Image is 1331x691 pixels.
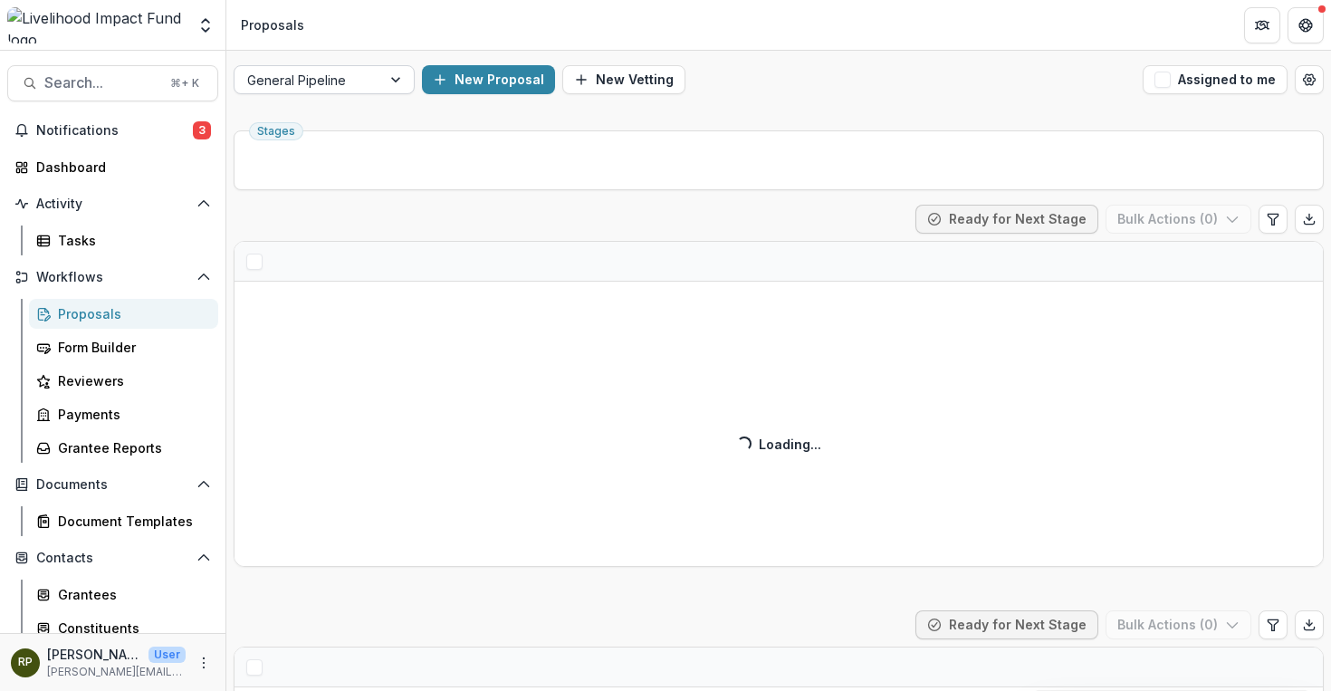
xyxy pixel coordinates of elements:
div: Grantees [58,585,204,604]
button: Open Documents [7,470,218,499]
button: Notifications3 [7,116,218,145]
button: Partners [1244,7,1280,43]
div: Grantee Reports [58,438,204,457]
span: 3 [193,121,211,139]
p: [PERSON_NAME][EMAIL_ADDRESS][DOMAIN_NAME] [47,664,186,680]
button: New Proposal [422,65,555,94]
div: Rachel Proefke [18,657,33,668]
div: Proposals [58,304,204,323]
p: [PERSON_NAME] [47,645,141,664]
button: Open Activity [7,189,218,218]
div: Constituents [58,619,204,638]
nav: breadcrumb [234,12,311,38]
a: Grantee Reports [29,433,218,463]
span: Contacts [36,551,189,566]
a: Reviewers [29,366,218,396]
button: Assigned to me [1143,65,1288,94]
div: Form Builder [58,338,204,357]
span: Activity [36,197,189,212]
a: Grantees [29,580,218,609]
button: New Vetting [562,65,685,94]
a: Constituents [29,613,218,643]
p: User [148,647,186,663]
button: Open Workflows [7,263,218,292]
span: Stages [257,125,295,138]
button: More [193,652,215,674]
div: Payments [58,405,204,424]
div: Dashboard [36,158,204,177]
a: Document Templates [29,506,218,536]
button: Open entity switcher [193,7,218,43]
div: Reviewers [58,371,204,390]
button: Search... [7,65,218,101]
span: Notifications [36,123,193,139]
a: Payments [29,399,218,429]
div: Tasks [58,231,204,250]
button: Open table manager [1295,65,1324,94]
div: Proposals [241,15,304,34]
a: Dashboard [7,152,218,182]
a: Proposals [29,299,218,329]
span: Search... [44,74,159,91]
img: Livelihood Impact Fund logo [7,7,186,43]
div: ⌘ + K [167,73,203,93]
span: Workflows [36,270,189,285]
button: Open Contacts [7,543,218,572]
div: Document Templates [58,512,204,531]
span: Documents [36,477,189,493]
a: Tasks [29,226,218,255]
a: Form Builder [29,332,218,362]
button: Get Help [1288,7,1324,43]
